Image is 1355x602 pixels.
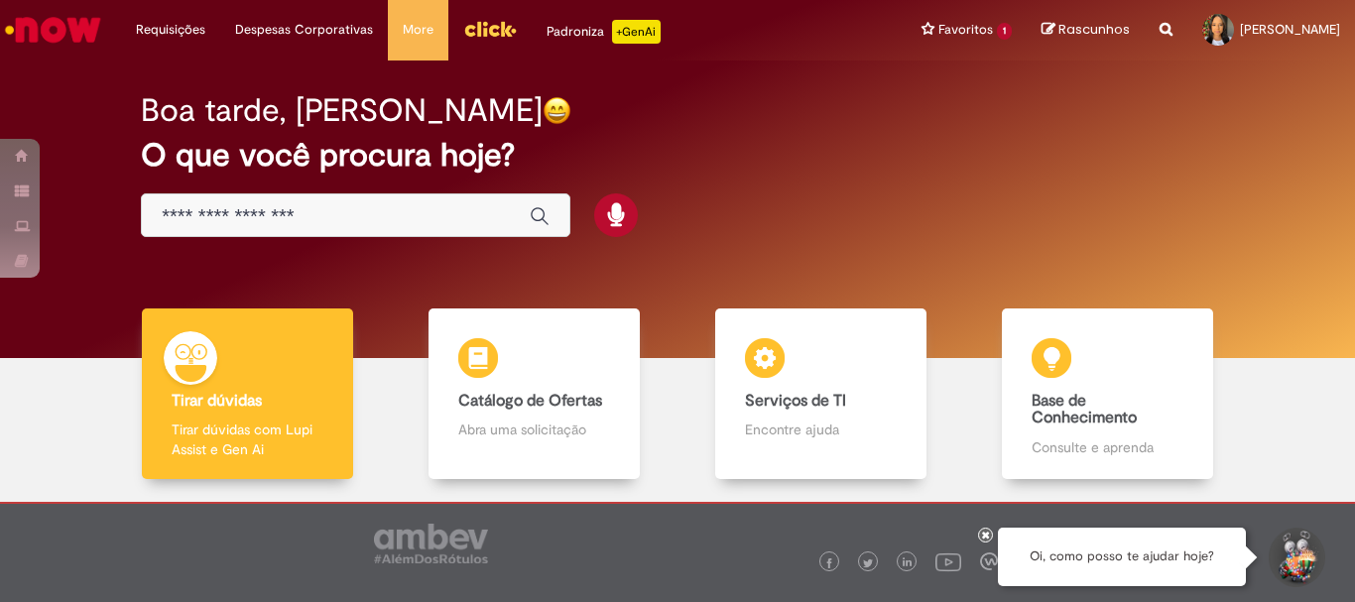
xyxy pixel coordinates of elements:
[903,557,913,569] img: logo_footer_linkedin.png
[1240,21,1340,38] span: [PERSON_NAME]
[172,391,262,411] b: Tirar dúvidas
[1032,391,1137,428] b: Base de Conhecimento
[547,20,661,44] div: Padroniza
[964,308,1251,480] a: Base de Conhecimento Consulte e aprenda
[391,308,677,480] a: Catálogo de Ofertas Abra uma solicitação
[1058,20,1130,39] span: Rascunhos
[458,420,609,439] p: Abra uma solicitação
[824,558,834,568] img: logo_footer_facebook.png
[141,138,1214,173] h2: O que você procura hoje?
[863,558,873,568] img: logo_footer_twitter.png
[1032,437,1182,457] p: Consulte e aprenda
[403,20,433,40] span: More
[172,420,322,459] p: Tirar dúvidas com Lupi Assist e Gen Ai
[2,10,104,50] img: ServiceNow
[745,420,896,439] p: Encontre ajuda
[938,20,993,40] span: Favoritos
[980,552,998,570] img: logo_footer_workplace.png
[935,548,961,574] img: logo_footer_youtube.png
[104,308,391,480] a: Tirar dúvidas Tirar dúvidas com Lupi Assist e Gen Ai
[745,391,846,411] b: Serviços de TI
[136,20,205,40] span: Requisições
[463,14,517,44] img: click_logo_yellow_360x200.png
[1266,528,1325,587] button: Iniciar Conversa de Suporte
[141,93,543,128] h2: Boa tarde, [PERSON_NAME]
[998,528,1246,586] div: Oi, como posso te ajudar hoje?
[374,524,488,563] img: logo_footer_ambev_rotulo_gray.png
[235,20,373,40] span: Despesas Corporativas
[1042,21,1130,40] a: Rascunhos
[543,96,571,125] img: happy-face.png
[677,308,964,480] a: Serviços de TI Encontre ajuda
[458,391,602,411] b: Catálogo de Ofertas
[997,23,1012,40] span: 1
[612,20,661,44] p: +GenAi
